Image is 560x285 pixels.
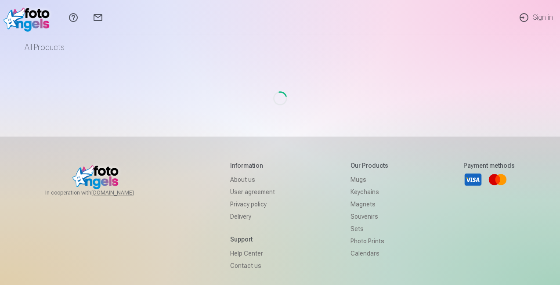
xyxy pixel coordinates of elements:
a: Mugs [350,173,388,186]
a: Keychains [350,186,388,198]
h5: Payment methods [463,161,515,170]
a: Visa [463,170,483,189]
a: Contact us [230,260,275,272]
h5: Information [230,161,275,170]
a: Sets [350,223,388,235]
h5: Our products [350,161,388,170]
a: Help Center [230,247,275,260]
a: Privacy policy [230,198,275,210]
a: Photo prints [350,235,388,247]
a: [DOMAIN_NAME] [91,189,155,196]
a: Mastercard [488,170,507,189]
a: About us [230,173,275,186]
h5: Support [230,235,275,244]
a: Delivery [230,210,275,223]
img: /v1 [4,4,54,32]
a: Souvenirs [350,210,388,223]
a: User agreement [230,186,275,198]
a: Calendars [350,247,388,260]
a: Magnets [350,198,388,210]
span: In cooperation with [45,189,155,196]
